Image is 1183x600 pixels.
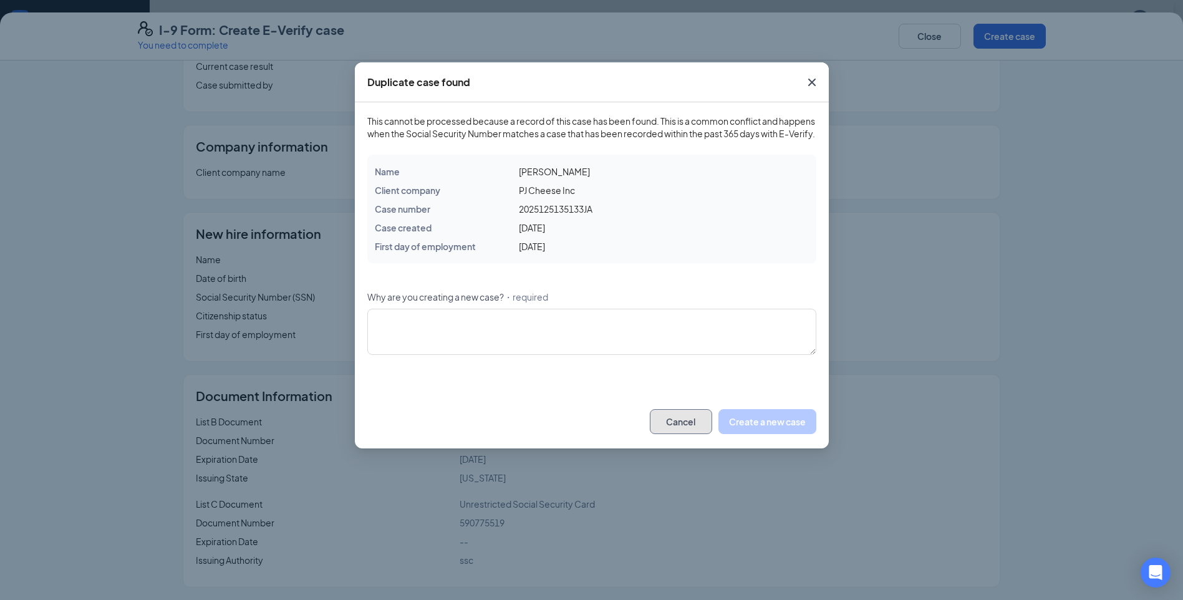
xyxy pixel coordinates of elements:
span: Client company [375,185,440,196]
span: This cannot be processed because a record of this case has been found. This is a common conflict ... [367,115,816,140]
span: ・required [504,291,548,303]
button: Cancel [650,409,712,434]
span: First day of employment [375,241,476,252]
button: Create a new case [718,409,816,434]
span: [DATE] [519,222,545,233]
span: Case number [375,203,430,215]
svg: Cross [804,75,819,90]
span: Case created [375,222,432,233]
button: Close [795,62,829,102]
span: Why are you creating a new case? [367,291,504,303]
div: Open Intercom Messenger [1141,558,1171,588]
span: [DATE] [519,241,545,252]
span: 2025125135133JA [519,203,592,215]
span: Name [375,166,400,177]
div: Duplicate case found [367,75,470,89]
span: [PERSON_NAME] [519,166,590,177]
span: PJ Cheese Inc [519,185,575,196]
